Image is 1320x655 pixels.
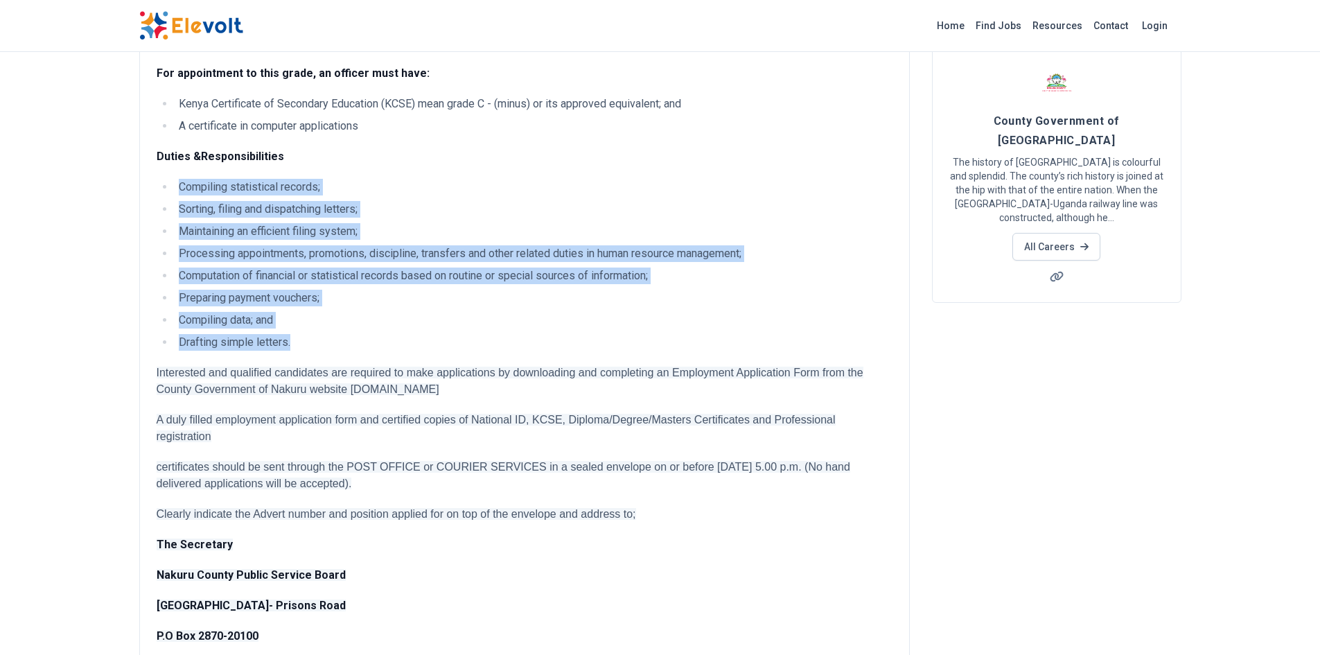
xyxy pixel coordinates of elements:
li: Compiling data; and [175,312,892,329]
li: Computation of financial or statistical records based on routine or special sources of information; [175,268,892,284]
a: Login [1134,12,1176,40]
span: A duly filled employment application form and certified copies of National ID, KCSE, Diploma/Degr... [157,414,836,442]
iframe: Advertisement [932,320,1181,514]
a: Find Jobs [970,15,1027,37]
li: A certificate in computer applications [175,118,892,134]
span: County Government of [GEOGRAPHIC_DATA] [994,114,1120,147]
strong: P.O Box 2870-20100 [157,629,258,643]
li: Compiling statistical records; [175,179,892,195]
strong: For appointment to this grade, an officer must have: [157,67,430,80]
img: Elevolt [139,11,243,40]
span: Clearly indicate the Advert number and position applied for on top of the envelope and address to; [157,508,636,520]
li: Drafting simple letters. [175,334,892,351]
strong: The Secretary [157,538,233,551]
span: Interested and qualified candidates are required to make applications by downloading and completi... [157,367,863,395]
strong: [GEOGRAPHIC_DATA]- Prisons Road [157,599,346,612]
iframe: Chat Widget [1251,588,1320,655]
strong: Duties &Responsibilities [157,150,284,163]
li: Preparing payment vouchers; [175,290,892,306]
a: Home [931,15,970,37]
img: County Government of Nakuru [1039,65,1074,100]
a: Resources [1027,15,1088,37]
strong: Nakuru County Public Service Board [157,568,346,582]
span: certificates should be sent through the POST OFFICE or COURIER SERVICES in a sealed envelope on o... [157,461,850,489]
li: Processing appointments, promotions, discipline, transfers and other related duties in human reso... [175,245,892,262]
li: Maintaining an efficient filing system; [175,223,892,240]
a: All Careers [1012,233,1100,261]
li: Sorting, filing and dispatching letters; [175,201,892,218]
a: Contact [1088,15,1134,37]
p: The history of [GEOGRAPHIC_DATA] is colourful and splendid. The county’s rich history is joined a... [949,155,1164,225]
li: Kenya Certificate of Secondary Education (KCSE) mean grade C - (minus) or its approved equivalent... [175,96,892,112]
